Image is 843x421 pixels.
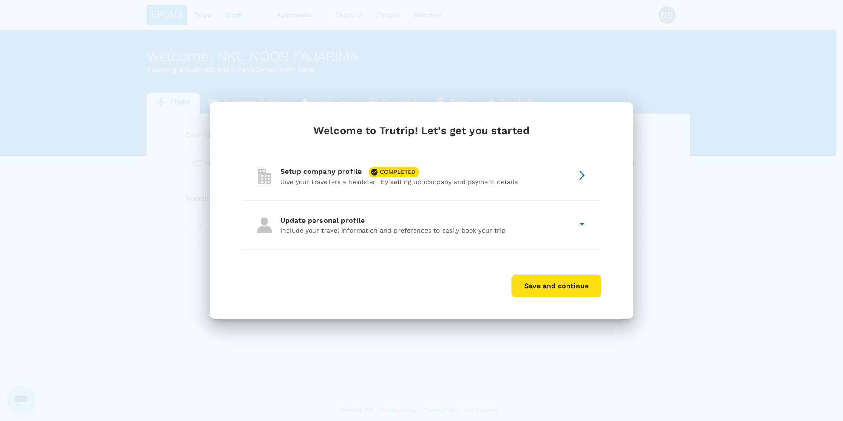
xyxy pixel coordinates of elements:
[280,216,372,225] span: Update personal profile
[256,168,273,185] img: company-profile
[280,226,573,235] p: Include your travel information and preferences to easily book your trip
[242,201,601,249] div: personal-profileUpdate personal profileInclude your travel information and preferences to easily ...
[511,274,601,297] button: Save and continue
[280,167,369,176] span: Setup company profile
[256,216,273,234] img: personal-profile
[280,177,573,186] p: Give your travellers a headstart by setting up company and payment details
[242,152,601,200] div: company-profileSetup company profileCOMPLETEDGive your travellers a headstart by setting up compa...
[242,124,601,138] div: Welcome to Trutrip! Let's get you started
[377,168,419,177] span: COMPLETED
